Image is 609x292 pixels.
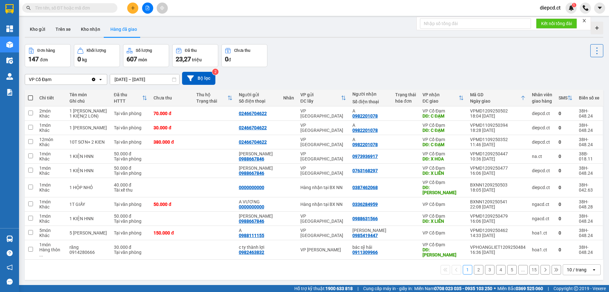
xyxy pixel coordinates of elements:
[518,265,528,275] button: ...
[39,242,63,247] div: 1 món
[40,57,48,62] span: đơn
[352,108,389,113] div: A
[419,90,467,106] th: Toggle SortBy
[182,72,215,85] button: Bộ lọc
[69,230,108,235] div: 5 THÙNG SƠN
[300,151,346,161] div: VP [GEOGRAPHIC_DATA]
[69,250,108,255] div: 0914280666
[239,166,277,171] div: HUY HOÀNG
[25,44,71,67] button: Đơn hàng147đơn
[422,151,464,156] div: VP Cổ Đạm
[559,230,573,235] div: 0
[470,137,526,142] div: VPMD1109250352
[239,219,264,224] div: 0988667846
[69,98,108,104] div: Ghi chú
[6,57,13,64] img: warehouse-icon
[532,216,552,221] div: ngacd.ct
[352,154,378,159] div: 0973936917
[154,202,190,207] div: 50.000 đ
[572,3,576,7] sup: 1
[110,74,179,85] input: Select a date range.
[114,98,142,104] div: HTTT
[352,228,389,233] div: ĐL QUÝ HẠNH
[529,265,539,275] button: 15
[579,228,599,238] div: 38H-048.24
[6,41,13,48] img: warehouse-icon
[559,202,573,207] div: 0
[300,123,346,133] div: VP [GEOGRAPHIC_DATA]
[516,286,543,291] strong: 0369 525 060
[39,219,63,224] div: Khác
[239,151,277,156] div: HUY HOÀNG
[567,267,586,273] div: 10 / trang
[74,44,120,67] button: Khối lượng0kg
[39,151,63,156] div: 1 món
[470,187,526,193] div: 18:05 [DATE]
[422,98,459,104] div: ĐC giao
[154,111,190,116] div: 70.000 đ
[541,20,572,27] span: Kết nối tổng đài
[496,265,506,275] button: 4
[196,98,227,104] div: Trạng thái
[39,128,63,133] div: Khác
[114,125,147,130] div: Tại văn phòng
[300,108,346,119] div: VP [GEOGRAPHIC_DATA]
[597,5,603,11] span: caret-down
[300,202,346,207] div: Hàng nhận tại BX NN
[395,92,416,97] div: Trạng thái
[297,90,349,106] th: Toggle SortBy
[559,125,573,130] div: 0
[470,151,526,156] div: VPMD1209250447
[39,182,63,187] div: 1 món
[422,92,459,97] div: VP nhận
[470,128,526,133] div: 18:28 [DATE]
[39,171,63,176] div: Khác
[39,108,63,113] div: 2 món
[39,214,63,219] div: 1 món
[352,250,378,255] div: 0911309966
[234,48,250,53] div: Chưa thu
[420,18,531,29] input: Nhập số tổng đài
[300,228,346,238] div: VP [GEOGRAPHIC_DATA]
[422,202,464,207] div: VP Cổ Đạm
[470,233,526,238] div: 14:33 [DATE]
[87,48,106,53] div: Khối lượng
[127,3,138,14] button: plus
[470,171,526,176] div: 16:06 [DATE]
[325,286,353,291] strong: 1900 633 818
[422,230,464,235] div: VP Cổ Đạm
[300,92,341,97] div: VP gửi
[39,252,43,257] span: ...
[470,245,526,250] div: VPHOANGLIET1209250484
[154,95,190,100] div: Chưa thu
[532,111,552,116] div: diepcd.ct
[114,166,147,171] div: 50.000 đ
[532,168,552,173] div: diepcd.ct
[39,233,63,238] div: Khác
[35,4,110,11] input: Tìm tên, số ĐT hoặc mã đơn
[39,123,63,128] div: 1 món
[239,233,264,238] div: 0988111155
[422,171,464,176] div: DĐ: X LIÊN
[114,92,142,97] div: Đã thu
[474,265,483,275] button: 2
[212,69,219,75] sup: 2
[579,214,599,224] div: 38H-048.24
[532,154,552,159] div: na.ct
[142,3,153,14] button: file-add
[422,156,464,161] div: DĐ: X HOA
[69,125,108,130] div: 1 KIEN SƠN
[363,285,413,292] span: Cung cấp máy in - giấy in:
[536,18,577,29] button: Kết nối tổng đài
[470,113,526,119] div: 18:04 [DATE]
[239,185,264,190] div: 0000000000
[69,108,108,119] div: 1 THÙNG SƠN+ 1 KIỆN(2 LON)
[69,216,108,221] div: 1 KIỆN HNN
[114,187,147,193] div: Tài xế thu
[6,235,13,242] img: warehouse-icon
[39,199,63,204] div: 1 món
[114,202,147,207] div: Tại văn phòng
[470,199,526,204] div: BXNN1209250541
[7,264,13,270] span: notification
[422,113,464,119] div: DĐ: C ĐẠM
